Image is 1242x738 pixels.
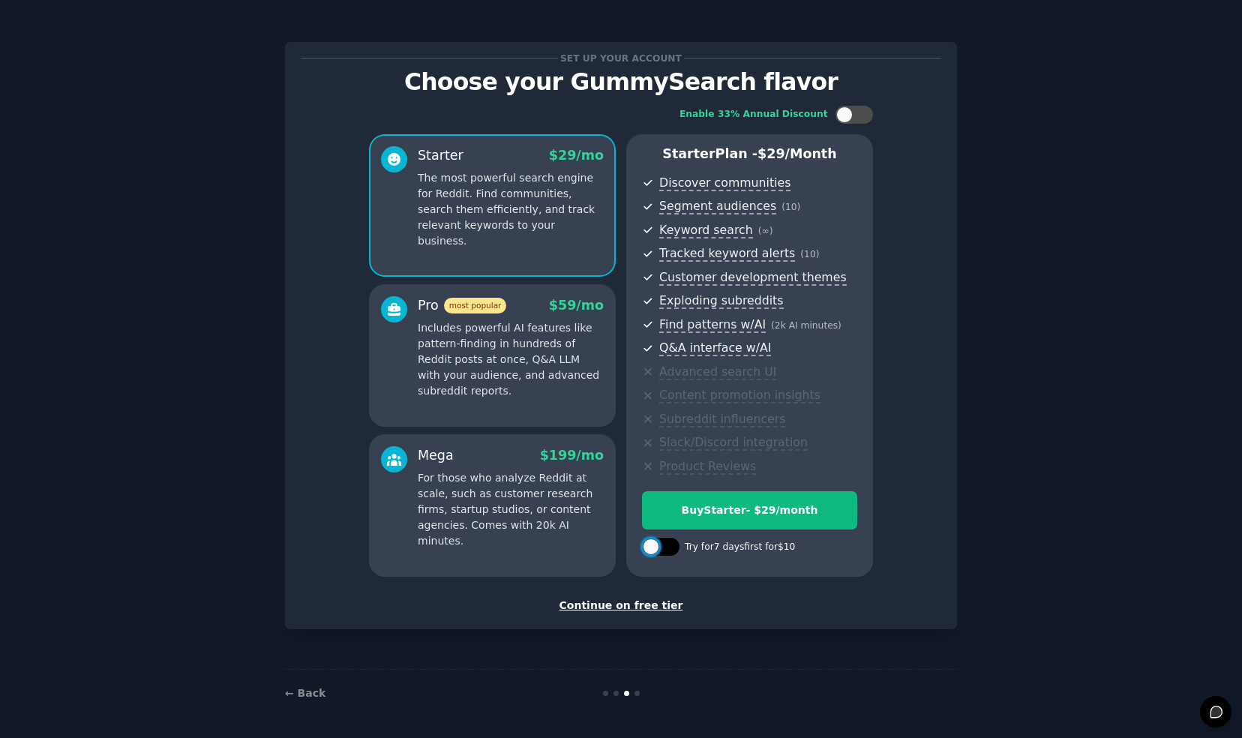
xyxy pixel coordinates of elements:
[757,146,837,161] span: $ 29 /month
[659,175,790,191] span: Discover communities
[659,435,808,451] span: Slack/Discord integration
[540,448,604,463] span: $ 199 /mo
[418,470,604,549] p: For those who analyze Reddit at scale, such as customer research firms, startup studios, or conte...
[659,388,820,403] span: Content promotion insights
[418,320,604,399] p: Includes powerful AI features like pattern-finding in hundreds of Reddit posts at once, Q&A LLM w...
[642,145,857,163] p: Starter Plan -
[659,340,771,356] span: Q&A interface w/AI
[659,246,795,262] span: Tracked keyword alerts
[659,293,783,309] span: Exploding subreddits
[301,598,941,613] div: Continue on free tier
[771,320,841,331] span: ( 2k AI minutes )
[659,199,776,214] span: Segment audiences
[659,317,766,333] span: Find patterns w/AI
[659,412,785,427] span: Subreddit influencers
[549,298,604,313] span: $ 59 /mo
[558,50,685,66] span: Set up your account
[659,223,753,238] span: Keyword search
[800,249,819,259] span: ( 10 )
[642,491,857,529] button: BuyStarter- $29/month
[418,170,604,249] p: The most powerful search engine for Reddit. Find communities, search them efficiently, and track ...
[418,446,454,465] div: Mega
[758,226,773,236] span: ( ∞ )
[643,502,856,518] div: Buy Starter - $ 29 /month
[444,298,507,313] span: most popular
[549,148,604,163] span: $ 29 /mo
[659,459,756,475] span: Product Reviews
[679,108,828,121] div: Enable 33% Annual Discount
[659,364,776,380] span: Advanced search UI
[781,202,800,212] span: ( 10 )
[659,270,847,286] span: Customer development themes
[685,541,795,554] div: Try for 7 days first for $10
[301,69,941,95] p: Choose your GummySearch flavor
[285,687,325,699] a: ← Back
[418,296,506,315] div: Pro
[418,146,463,165] div: Starter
